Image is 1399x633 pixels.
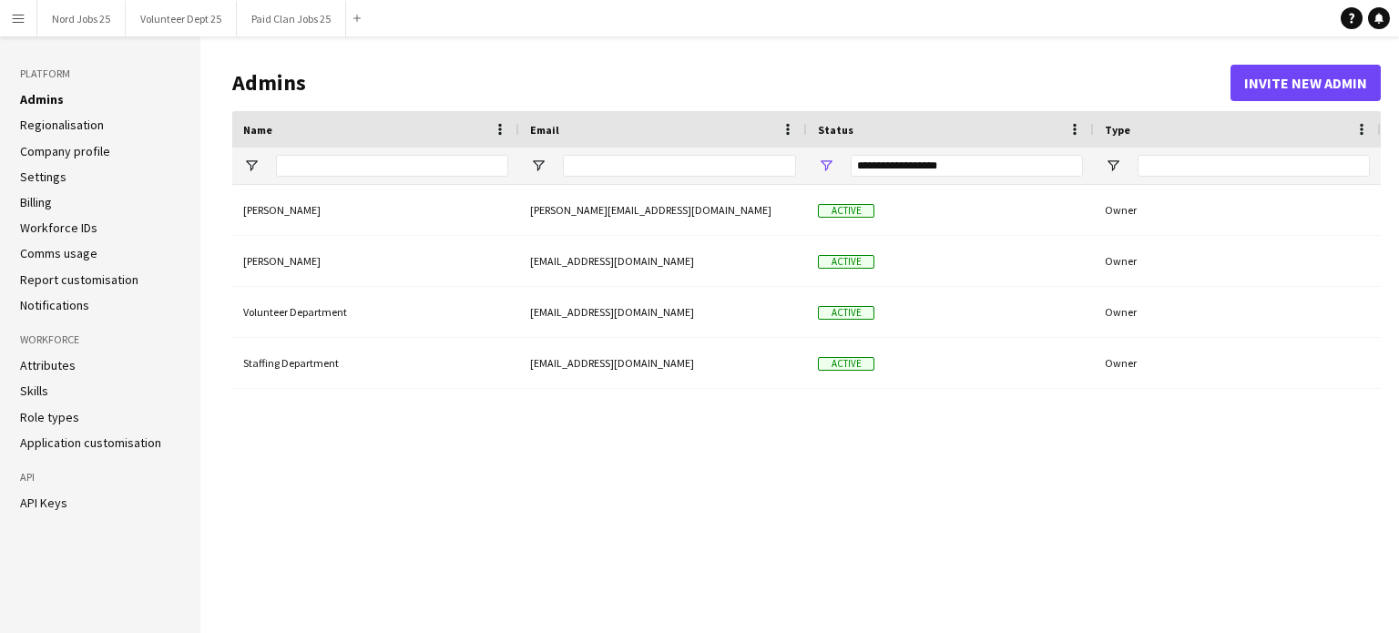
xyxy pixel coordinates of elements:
[20,357,76,373] a: Attributes
[20,91,64,107] a: Admins
[276,155,508,177] input: Name Filter Input
[818,255,874,269] span: Active
[1231,65,1381,101] button: Invite new admin
[20,271,138,288] a: Report customisation
[20,245,97,261] a: Comms usage
[1094,338,1381,388] div: Owner
[1094,287,1381,337] div: Owner
[530,158,546,174] button: Open Filter Menu
[232,236,519,286] div: [PERSON_NAME]
[20,332,180,348] h3: Workforce
[519,287,807,337] div: [EMAIL_ADDRESS][DOMAIN_NAME]
[20,434,161,451] a: Application customisation
[530,123,559,137] span: Email
[563,155,796,177] input: Email Filter Input
[37,1,126,36] button: Nord Jobs 25
[243,158,260,174] button: Open Filter Menu
[20,143,110,159] a: Company profile
[20,168,66,185] a: Settings
[20,194,52,210] a: Billing
[237,1,346,36] button: Paid Clan Jobs 25
[20,297,89,313] a: Notifications
[232,338,519,388] div: Staffing Department
[818,357,874,371] span: Active
[519,236,807,286] div: [EMAIL_ADDRESS][DOMAIN_NAME]
[126,1,237,36] button: Volunteer Dept 25
[1094,236,1381,286] div: Owner
[20,469,180,485] h3: API
[1094,185,1381,235] div: Owner
[1105,123,1130,137] span: Type
[20,117,104,133] a: Regionalisation
[20,383,48,399] a: Skills
[818,158,834,174] button: Open Filter Menu
[20,409,79,425] a: Role types
[519,185,807,235] div: [PERSON_NAME][EMAIL_ADDRESS][DOMAIN_NAME]
[818,306,874,320] span: Active
[818,204,874,218] span: Active
[232,185,519,235] div: [PERSON_NAME]
[818,123,853,137] span: Status
[519,338,807,388] div: [EMAIL_ADDRESS][DOMAIN_NAME]
[20,220,97,236] a: Workforce IDs
[1105,158,1121,174] button: Open Filter Menu
[243,123,272,137] span: Name
[1138,155,1370,177] input: Type Filter Input
[20,66,180,82] h3: Platform
[20,495,67,511] a: API Keys
[232,287,519,337] div: Volunteer Department
[232,69,1231,97] h1: Admins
